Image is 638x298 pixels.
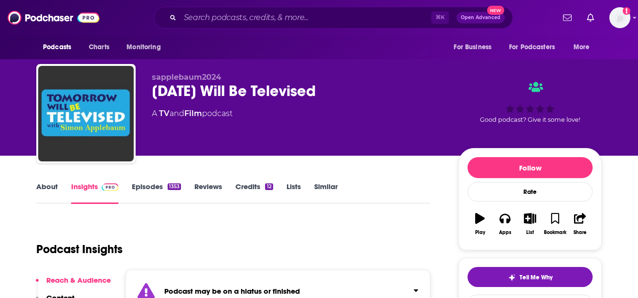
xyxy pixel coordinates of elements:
div: A podcast [152,108,233,119]
span: Podcasts [43,41,71,54]
button: Apps [492,207,517,241]
button: open menu [503,38,569,56]
span: Tell Me Why [520,274,553,281]
a: Film [184,109,202,118]
button: Reach & Audience [36,276,111,293]
div: 12 [265,183,273,190]
h1: Podcast Insights [36,242,123,256]
div: List [526,230,534,235]
a: TV [159,109,170,118]
span: Good podcast? Give it some love! [480,116,580,123]
a: Credits12 [235,182,273,204]
button: Follow [468,157,593,178]
img: Podchaser - Follow, Share and Rate Podcasts [8,9,99,27]
div: Good podcast? Give it some love! [458,73,602,132]
a: About [36,182,58,204]
strong: Podcast may be on a hiatus or finished [164,287,300,296]
span: New [487,6,504,15]
a: Similar [314,182,338,204]
button: open menu [447,38,503,56]
img: User Profile [609,7,630,28]
button: Play [468,207,492,241]
span: sapplebaum2024 [152,73,221,82]
span: and [170,109,184,118]
img: tell me why sparkle [508,274,516,281]
a: Reviews [194,182,222,204]
span: For Business [454,41,491,54]
span: Charts [89,41,109,54]
a: Charts [83,38,115,56]
a: Show notifications dropdown [559,10,575,26]
button: open menu [567,38,602,56]
div: Search podcasts, credits, & more... [154,7,513,29]
button: Show profile menu [609,7,630,28]
span: More [574,41,590,54]
span: Open Advanced [461,15,500,20]
button: open menu [120,38,173,56]
img: Podchaser Pro [102,183,118,191]
button: Share [568,207,593,241]
img: Tomorrow Will Be Televised [38,66,134,161]
a: Episodes1353 [132,182,181,204]
div: Rate [468,182,593,202]
p: Reach & Audience [46,276,111,285]
svg: Add a profile image [623,7,630,15]
div: Apps [499,230,511,235]
button: Open AdvancedNew [457,12,505,23]
div: Bookmark [544,230,566,235]
button: tell me why sparkleTell Me Why [468,267,593,287]
input: Search podcasts, credits, & more... [180,10,431,25]
a: InsightsPodchaser Pro [71,182,118,204]
div: Play [475,230,485,235]
div: 1353 [168,183,181,190]
span: Logged in as lori.heiselman [609,7,630,28]
span: For Podcasters [509,41,555,54]
a: Show notifications dropdown [583,10,598,26]
button: Bookmark [542,207,567,241]
button: open menu [36,38,84,56]
span: Monitoring [127,41,160,54]
button: List [518,207,542,241]
span: ⌘ K [431,11,449,24]
div: Share [574,230,586,235]
a: Lists [287,182,301,204]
